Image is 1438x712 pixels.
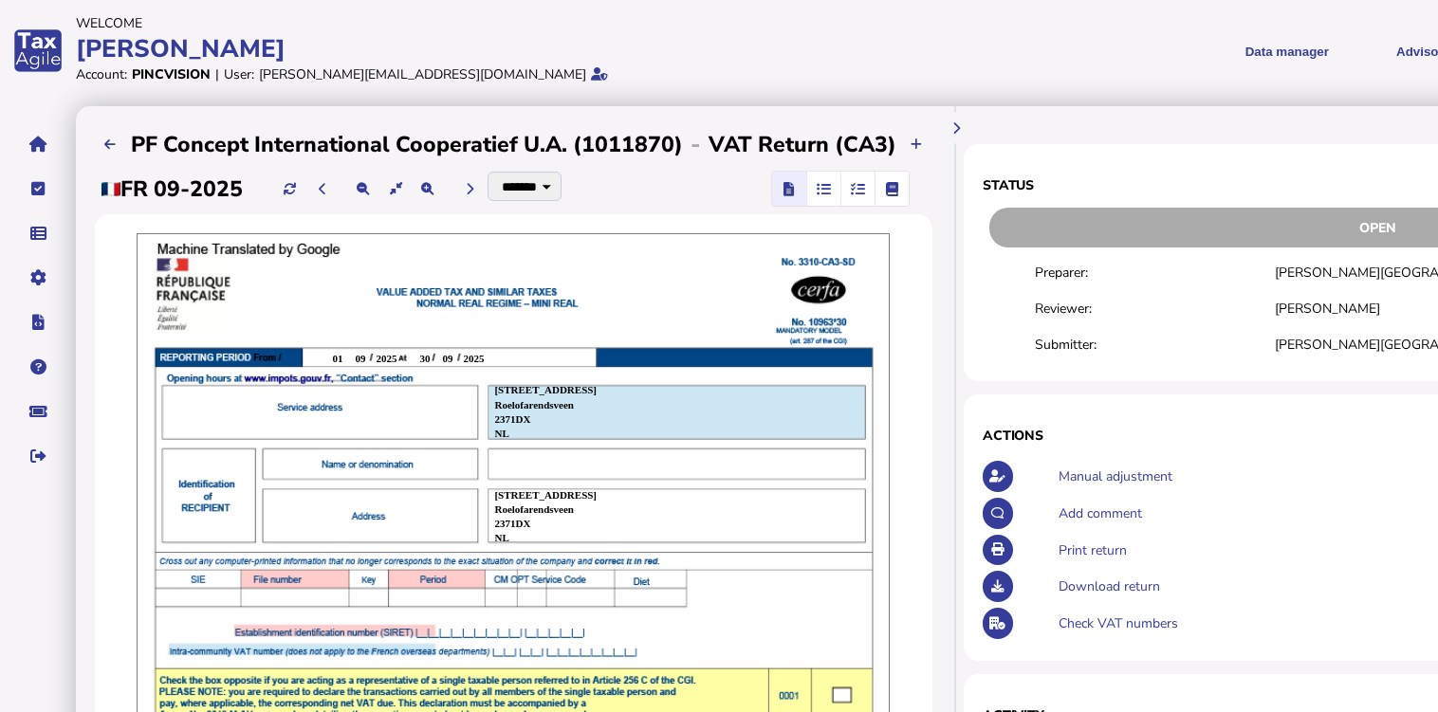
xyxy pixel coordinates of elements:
button: Manage settings [18,258,58,298]
button: Raise a support ticket [18,392,58,431]
button: Hide [940,113,971,144]
button: Make the return view smaller [348,173,379,205]
b: [STREET_ADDRESS] [494,384,597,395]
b: 30 [419,353,430,364]
b: 2371DX [494,413,530,425]
button: Previous period [307,173,339,205]
button: Check VAT numbers on return. [983,608,1014,639]
b: 09 [355,353,365,364]
b: 2025 [376,353,396,364]
div: Submitter: [1035,336,1275,354]
div: Account: [76,65,127,83]
i: Email verified [591,67,608,81]
button: Make an adjustment to this return. [983,461,1014,492]
div: Reviewer: [1035,300,1275,318]
b: 01 [332,353,342,364]
i: Data manager [30,233,46,234]
div: [PERSON_NAME][EMAIL_ADDRESS][DOMAIN_NAME] [259,65,586,83]
div: Welcome [76,14,906,32]
b: 2371DX [494,518,530,529]
b: NL [494,428,508,439]
button: Upload list [95,129,126,160]
button: Reset the return view [380,173,412,205]
button: Shows a dropdown of Data manager options [1227,27,1347,74]
button: Download return [983,571,1014,602]
b: Roelofarendsveen [494,503,574,515]
h2: VAT Return (CA3) [709,130,896,159]
div: User: [224,65,254,83]
div: Pincvision [132,65,211,83]
b: NL [494,532,508,543]
button: Open printable view of return. [983,535,1014,566]
b: [STREET_ADDRESS] [494,489,597,501]
mat-button-toggle: Return view [772,172,806,206]
button: Next period [454,173,486,205]
button: Tasks [18,169,58,209]
mat-button-toggle: Ledger [875,172,909,206]
button: Make a comment in the activity log. [983,498,1014,529]
h2: FR 09-2025 [101,174,243,204]
img: fr.png [101,182,120,196]
button: Upload transactions [901,129,932,160]
b: Roelofarendsveen [494,399,574,411]
div: [PERSON_NAME] [76,32,906,65]
div: | [215,65,219,83]
b: 2025 [463,353,484,364]
button: Make the return view larger [412,173,443,205]
div: Preparer: [1035,264,1275,282]
b: 09 [442,353,452,364]
div: - [683,129,709,159]
button: Help pages [18,347,58,387]
button: Developer hub links [18,302,58,342]
button: Refresh data for current period [274,173,305,205]
mat-button-toggle: Reconcilliation view by document [806,172,840,206]
button: Home [18,124,58,164]
button: Sign out [18,436,58,476]
mat-button-toggle: Reconcilliation view by tax code [840,172,875,206]
h2: PF Concept International Cooperatief U.A. (1011870) [131,130,683,159]
button: Data manager [18,213,58,253]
